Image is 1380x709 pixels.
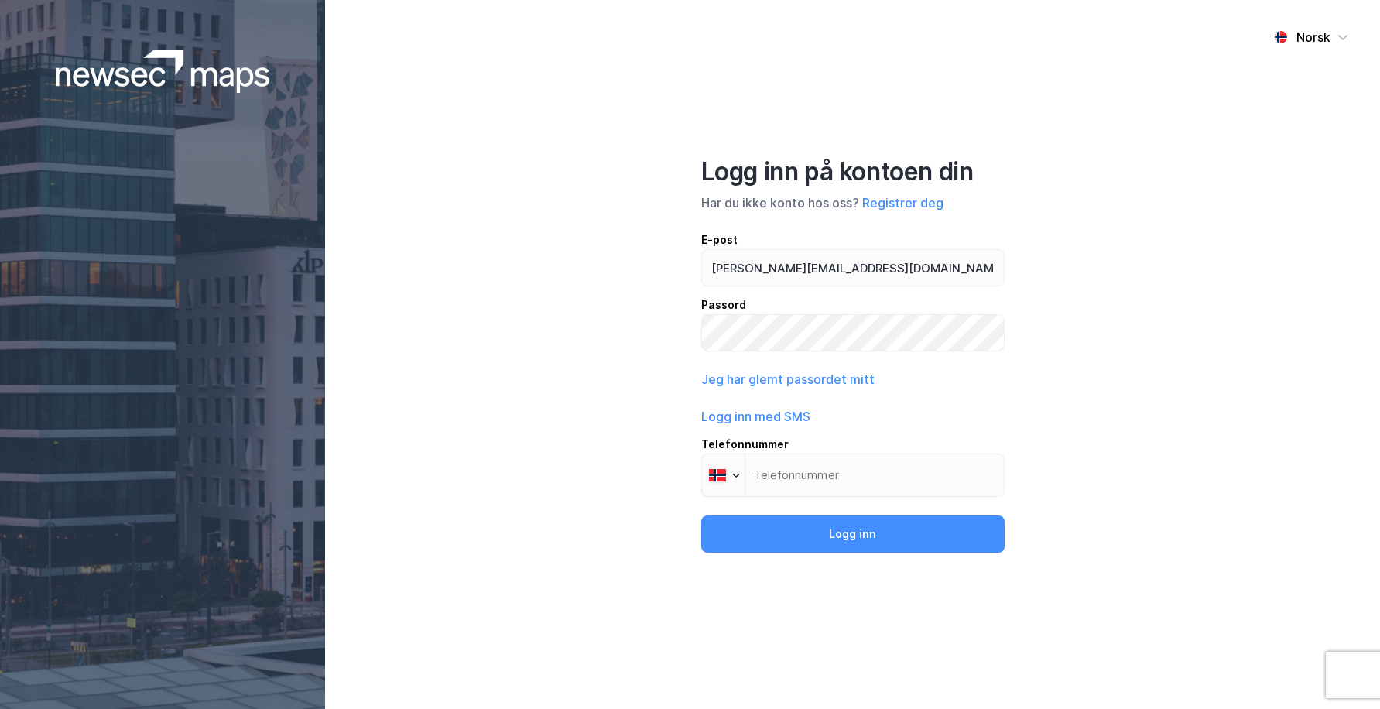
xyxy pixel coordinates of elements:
[701,454,1005,497] input: Telefonnummer
[702,454,745,496] div: Norway: + 47
[701,407,810,426] button: Logg inn med SMS
[701,296,1005,314] div: Passord
[1303,635,1380,709] iframe: Chat Widget
[701,370,875,389] button: Jeg har glemt passordet mitt
[701,231,1005,249] div: E-post
[1296,28,1330,46] div: Norsk
[701,156,1005,187] div: Logg inn på kontoen din
[1303,635,1380,709] div: Kontrollprogram for chat
[701,194,1005,212] div: Har du ikke konto hos oss?
[701,435,1005,454] div: Telefonnummer
[862,194,943,212] button: Registrer deg
[56,50,270,93] img: logoWhite.bf58a803f64e89776f2b079ca2356427.svg
[701,515,1005,553] button: Logg inn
